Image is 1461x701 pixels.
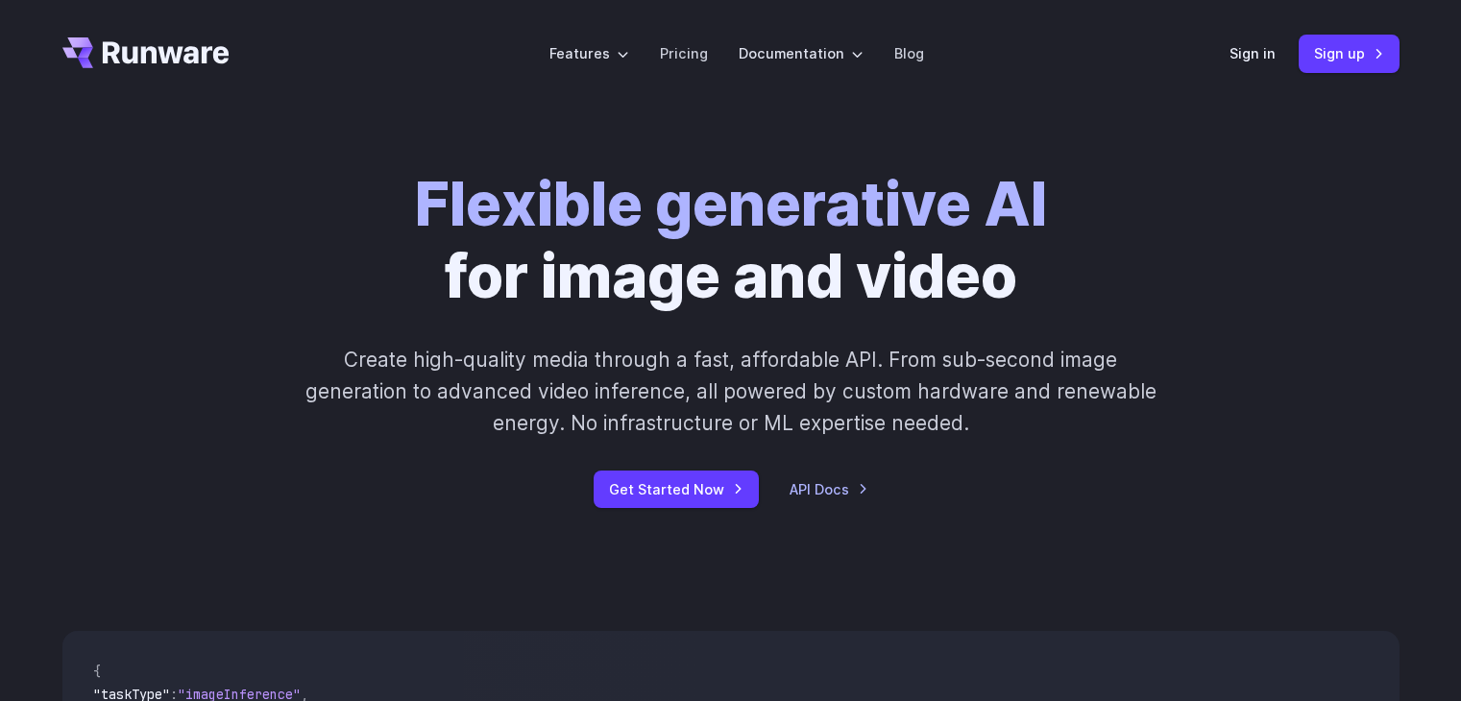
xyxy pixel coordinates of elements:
strong: Flexible generative AI [415,168,1047,240]
p: Create high-quality media through a fast, affordable API. From sub-second image generation to adv... [303,344,1158,440]
a: Blog [894,42,924,64]
label: Features [549,42,629,64]
a: Sign up [1299,35,1400,72]
a: API Docs [790,478,868,500]
a: Sign in [1230,42,1276,64]
h1: for image and video [415,169,1047,313]
a: Get Started Now [594,471,759,508]
span: { [93,663,101,680]
a: Pricing [660,42,708,64]
label: Documentation [739,42,864,64]
a: Go to / [62,37,230,68]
